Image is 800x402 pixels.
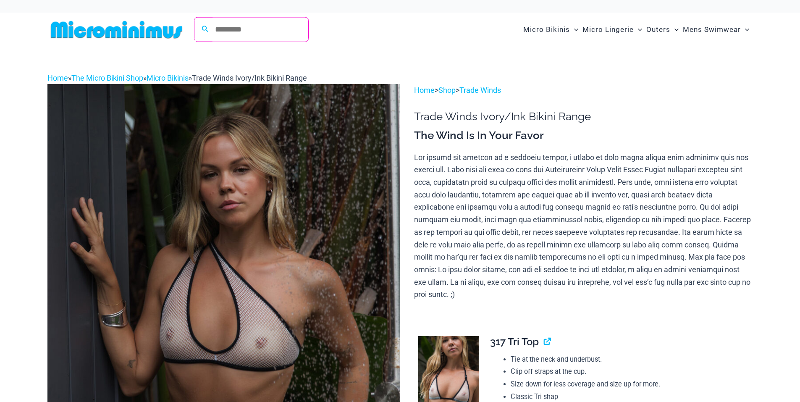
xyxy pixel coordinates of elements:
h1: Trade Winds Ivory/Ink Bikini Range [414,110,753,123]
a: Home [414,86,435,95]
p: Lor ipsumd sit ametcon ad e seddoeiu tempor, i utlabo et dolo magna aliqua enim adminimv quis nos... [414,151,753,301]
a: Micro LingerieMenu ToggleMenu Toggle [580,17,644,42]
a: Micro BikinisMenu ToggleMenu Toggle [521,17,580,42]
span: Micro Lingerie [582,19,634,40]
nav: Site Navigation [520,16,753,44]
h3: The Wind Is In Your Favor [414,129,753,143]
span: 317 Tri Top [490,336,539,348]
img: MM SHOP LOGO FLAT [47,20,186,39]
span: Menu Toggle [741,19,749,40]
a: Search icon link [202,24,209,35]
a: Micro Bikinis [147,74,189,82]
a: The Micro Bikini Shop [71,74,143,82]
span: » » » [47,74,307,82]
a: Trade Winds [459,86,501,95]
a: OutersMenu ToggleMenu Toggle [644,17,681,42]
a: Mens SwimwearMenu ToggleMenu Toggle [681,17,751,42]
input: Search Submit [210,18,308,42]
span: Outers [646,19,670,40]
li: Clip off straps at the cup. [511,365,746,378]
a: Home [47,74,68,82]
span: Menu Toggle [634,19,642,40]
span: Menu Toggle [570,19,578,40]
span: Mens Swimwear [683,19,741,40]
a: Shop [438,86,456,95]
span: Trade Winds Ivory/Ink Bikini Range [192,74,307,82]
li: Tie at the neck and underbust. [511,353,746,366]
p: > > [414,84,753,97]
span: Micro Bikinis [523,19,570,40]
span: Menu Toggle [670,19,679,40]
li: Size down for less coverage and size up for more. [511,378,746,391]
